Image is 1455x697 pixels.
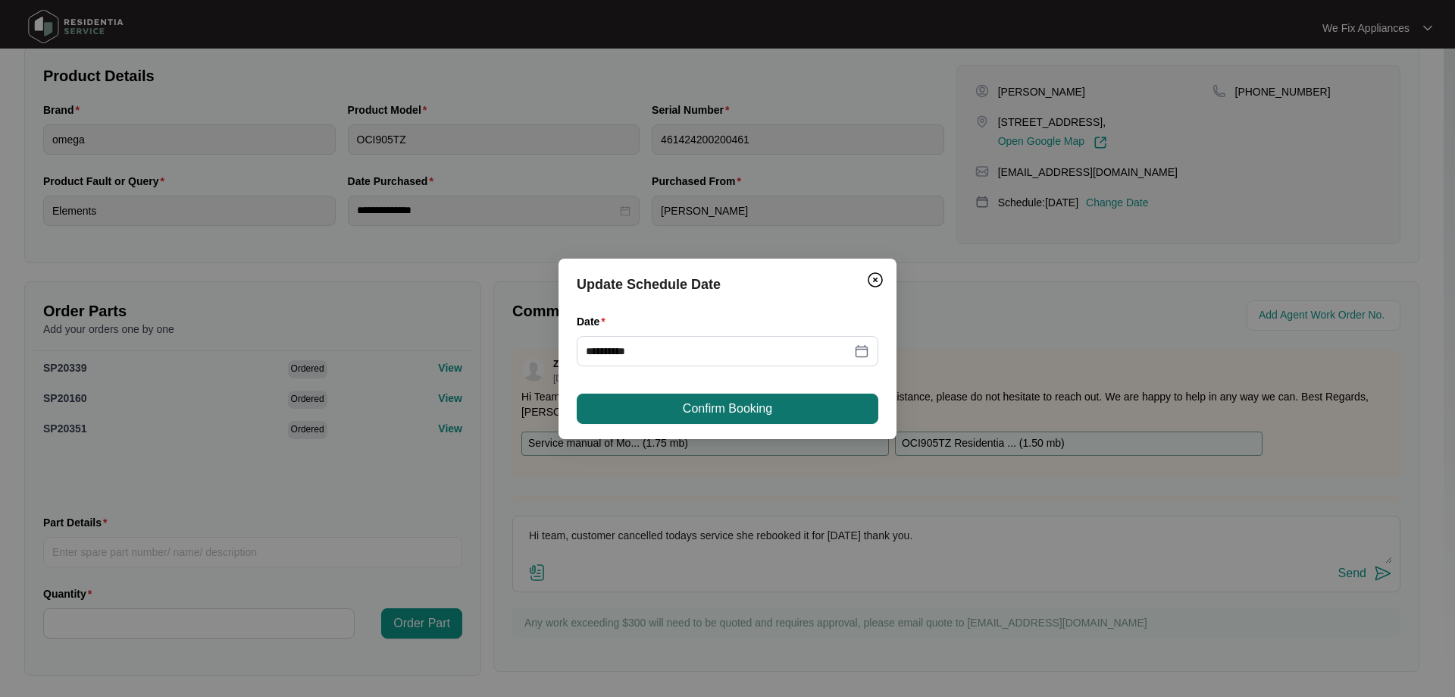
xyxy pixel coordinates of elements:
[577,274,878,295] div: Update Schedule Date
[866,271,884,289] img: closeCircle
[683,400,772,418] span: Confirm Booking
[586,343,851,359] input: Date
[577,394,878,424] button: Confirm Booking
[577,314,612,329] label: Date
[863,268,887,292] button: Close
